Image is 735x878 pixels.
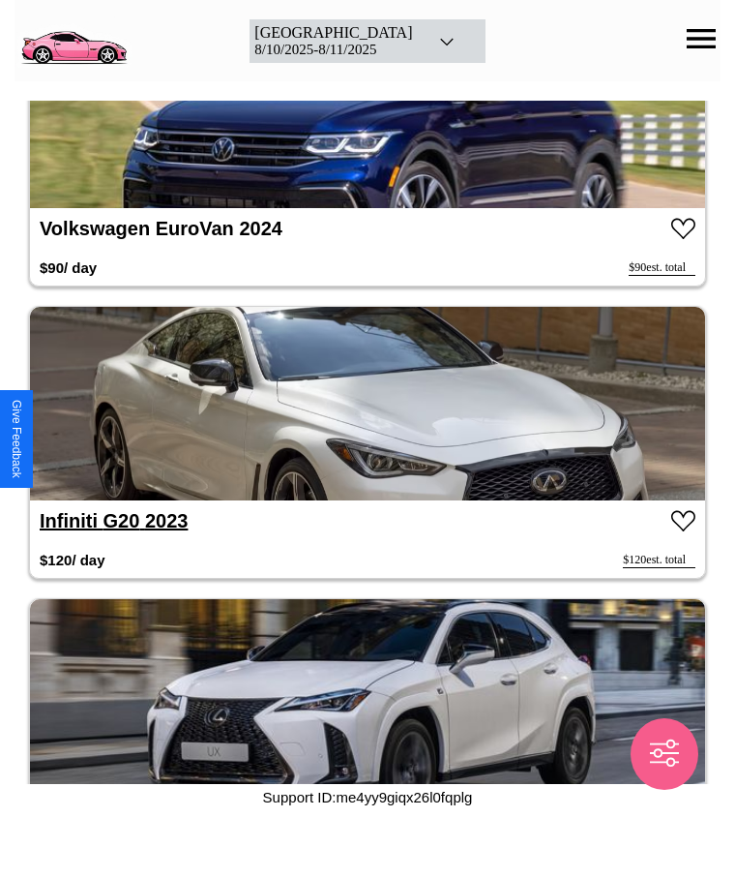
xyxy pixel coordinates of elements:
[254,42,412,58] div: 8 / 10 / 2025 - 8 / 11 / 2025
[254,24,412,42] div: [GEOGRAPHIC_DATA]
[40,218,282,239] a: Volkswagen EuroVan 2024
[263,784,473,810] p: Support ID: me4yy9giqx26l0fqplg
[40,250,97,286] h3: $ 90 / day
[629,260,695,276] div: $ 90 est. total
[40,542,105,578] h3: $ 120 / day
[15,10,132,68] img: logo
[40,510,188,531] a: Infiniti G20 2023
[10,400,23,478] div: Give Feedback
[623,553,695,568] div: $ 120 est. total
